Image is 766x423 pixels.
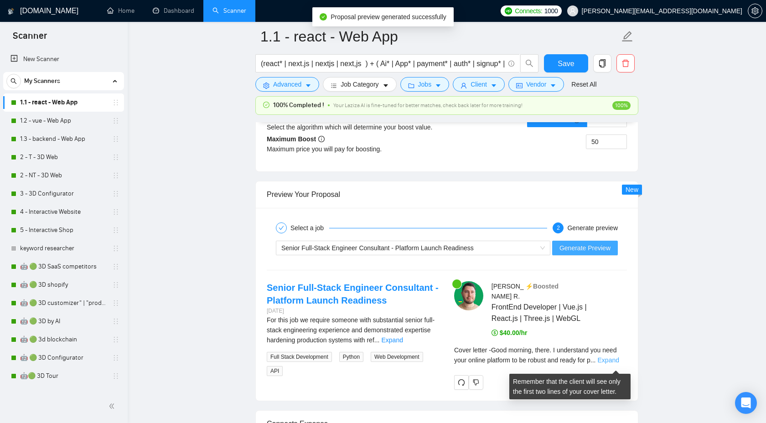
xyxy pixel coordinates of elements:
[267,307,440,315] div: [DATE]
[20,349,107,367] a: 🤖 🟢 3D Configurator
[544,6,558,16] span: 1000
[492,301,600,324] span: FrontEnd Developer | Vue.js | React.js | Three.js | WebGL
[341,79,378,89] span: Job Category
[621,31,633,42] span: edit
[473,379,479,386] span: dislike
[112,318,119,325] span: holder
[557,225,560,231] span: 2
[263,82,269,89] span: setting
[461,82,467,89] span: user
[3,50,124,68] li: New Scanner
[626,186,638,193] span: New
[20,203,107,221] a: 4 - Interactive Website
[290,222,329,233] div: Select a job
[20,166,107,185] a: 2 - NT - 3D Web
[267,144,447,154] div: Maximum price you will pay for boosting.
[559,243,611,253] span: Generate Preview
[552,241,618,255] button: Generate Preview
[333,102,523,108] span: Your Laziza AI is fine-tuned for better matches, check back later for more training!
[418,79,432,89] span: Jobs
[261,58,504,69] input: Search Freelance Jobs...
[492,330,498,336] span: dollar
[20,148,107,166] a: 2 - T - 3D Web
[20,130,107,148] a: 1.3 - backend - Web App
[455,379,468,386] span: redo
[267,181,627,207] div: Preview Your Proposal
[408,82,414,89] span: folder
[454,345,627,365] div: Remember that the client will see only the first two lines of your cover letter.
[508,61,514,67] span: info-circle
[273,100,324,110] span: 100% Completed !
[5,29,54,48] span: Scanner
[454,281,483,310] img: c19XE3w0epIHQgcZIWXs_O0gUmgqNeNG2BxQ6AYB2HcoNMZK8zN2VHh97rwr70JxZL
[544,54,588,72] button: Save
[383,82,389,89] span: caret-down
[112,99,119,106] span: holder
[525,283,559,290] span: ⚡️Boosted
[371,352,423,362] span: Web Development
[267,316,435,344] span: For this job we require someone with substantial senior full-stack engineering experience and dem...
[267,122,447,132] div: Select the algorithm which will determine your boost value.
[20,112,107,130] a: 1.2 - vue - Web App
[112,172,119,179] span: holder
[331,82,337,89] span: bars
[735,392,757,414] div: Open Intercom Messenger
[558,58,574,69] span: Save
[109,402,118,411] span: double-left
[748,7,762,15] a: setting
[469,375,483,390] button: dislike
[279,225,284,231] span: check
[748,4,762,18] button: setting
[318,136,325,142] span: info-circle
[521,59,538,67] span: search
[374,336,380,344] span: ...
[112,154,119,161] span: holder
[400,77,450,92] button: folderJobscaret-down
[617,59,634,67] span: delete
[571,79,596,89] a: Reset All
[492,283,524,300] span: [PERSON_NAME] R .
[509,374,631,399] div: Remember that the client will see only the first two lines of your cover letter.
[153,7,194,15] a: dashboardDashboard
[8,4,14,19] img: logo
[526,79,546,89] span: Vendor
[20,93,107,112] a: 1.1 - react - Web App
[112,354,119,361] span: holder
[107,7,135,15] a: homeHome
[491,82,497,89] span: caret-down
[516,82,523,89] span: idcard
[339,352,363,362] span: Python
[593,54,611,72] button: copy
[454,375,469,390] button: redo
[435,82,441,89] span: caret-down
[24,72,60,90] span: My Scanners
[112,299,119,307] span: holder
[281,244,474,252] span: Senior Full-Stack Engineer Consultant - Platform Launch Readiness
[20,294,107,312] a: 🤖 🟢 3D customizer" | "product customizer"
[505,7,512,15] img: upwork-logo.png
[112,190,119,197] span: holder
[267,135,325,143] b: Maximum Boost
[112,245,119,252] span: holder
[20,312,107,330] a: 🤖 🟢 3D by AI
[508,77,564,92] button: idcardVendorcaret-down
[598,356,619,364] a: Expand
[267,283,439,305] a: Senior Full-Stack Engineer Consultant - Platform Launch Readiness
[212,7,246,15] a: searchScanner
[112,227,119,234] span: holder
[381,336,403,344] a: Expand
[20,330,107,349] a: 🤖 🟢 3d blockchain
[20,276,107,294] a: 🤖 🟢 3D shopify
[20,258,107,276] a: 🤖 🟢 3D SaaS competitors
[569,8,576,14] span: user
[112,372,119,380] span: holder
[20,367,107,385] a: 🤖🟢 3D Tour
[612,101,631,110] span: 100%
[263,102,269,108] span: check-circle
[20,185,107,203] a: 3 - 3D Configurator
[20,385,107,403] a: 🤖🟢 3D interactive website
[520,54,538,72] button: search
[112,263,119,270] span: holder
[594,59,611,67] span: copy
